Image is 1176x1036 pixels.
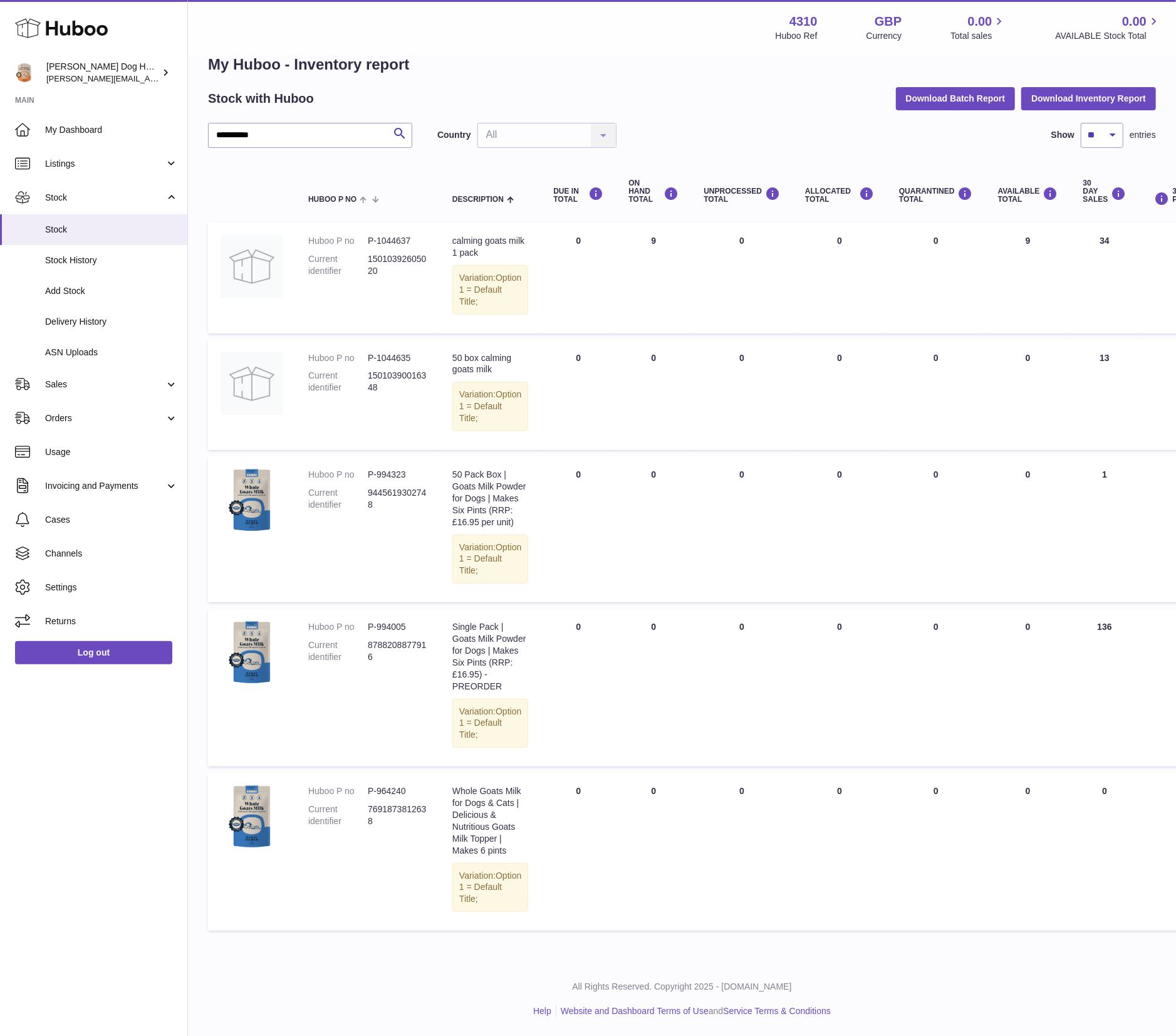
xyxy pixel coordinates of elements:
[541,773,616,931] td: 0
[896,87,1016,110] button: Download Batch Report
[934,353,939,363] span: 0
[368,352,427,364] dd: P-1044635
[691,222,793,333] td: 0
[368,469,427,481] dd: P-994323
[541,456,616,602] td: 0
[45,582,178,594] span: Settings
[691,456,793,602] td: 0
[1122,13,1147,30] span: 0.00
[221,621,283,684] img: product image
[368,487,427,511] dd: 9445619302748
[45,446,178,458] span: Usage
[308,196,356,204] span: Huboo P no
[45,514,178,526] span: Cases
[459,542,521,576] span: Option 1 = Default Title;
[452,621,528,692] div: Single Pack | Goats Milk Powder for Dogs | Makes Six Pints (RRP: £16.95) - PREORDER
[308,352,368,364] dt: Huboo P no
[208,55,1156,75] h1: My Huboo - Inventory report
[221,235,283,298] img: product image
[452,235,528,259] div: calming goats milk 1 pack
[221,785,283,848] img: product image
[968,13,992,30] span: 0.00
[793,222,887,333] td: 0
[793,773,887,931] td: 0
[1051,129,1075,141] label: Show
[1021,87,1156,110] button: Download Inventory Report
[368,370,427,394] dd: 15010390016348
[934,236,939,246] span: 0
[793,340,887,450] td: 0
[45,412,165,424] span: Orders
[452,352,528,376] div: 50 box calming goats milk
[998,187,1058,204] div: AVAILABLE Total
[308,639,368,663] dt: Current identifier
[776,30,818,42] div: Huboo Ref
[691,340,793,450] td: 0
[793,609,887,767] td: 0
[1071,773,1139,931] td: 0
[950,30,1006,42] span: Total sales
[875,13,902,30] strong: GBP
[368,253,427,277] dd: 15010392605020
[723,1006,831,1016] a: Service Terms & Conditions
[15,641,172,664] a: Log out
[1071,609,1139,767] td: 136
[45,379,165,390] span: Sales
[1071,340,1139,450] td: 13
[368,803,427,827] dd: 7691873812638
[459,706,521,740] span: Option 1 = Default Title;
[616,456,691,602] td: 0
[208,90,314,107] h2: Stock with Huboo
[45,347,178,358] span: ASN Uploads
[986,609,1071,767] td: 0
[691,773,793,931] td: 0
[45,480,165,492] span: Invoicing and Payments
[45,316,178,328] span: Delivery History
[1055,13,1161,42] a: 0.00 AVAILABLE Stock Total
[45,285,178,297] span: Add Stock
[934,469,939,479] span: 0
[368,785,427,797] dd: P-964240
[986,456,1071,602] td: 0
[556,1005,831,1017] li: and
[452,196,504,204] span: Description
[934,622,939,632] span: 0
[986,773,1071,931] td: 0
[452,382,528,431] div: Variation:
[561,1006,709,1016] a: Website and Dashboard Terms of Use
[1083,179,1127,204] div: 30 DAY SALES
[1071,222,1139,333] td: 34
[459,871,521,904] span: Option 1 = Default Title;
[308,785,368,797] dt: Huboo P no
[616,773,691,931] td: 0
[308,621,368,633] dt: Huboo P no
[46,61,159,85] div: [PERSON_NAME] Dog House
[541,340,616,450] td: 0
[45,548,178,560] span: Channels
[616,222,691,333] td: 9
[45,124,178,136] span: My Dashboard
[541,609,616,767] td: 0
[866,30,902,42] div: Currency
[616,609,691,767] td: 0
[198,981,1166,993] p: All Rights Reserved. Copyright 2025 - [DOMAIN_NAME]
[452,699,528,748] div: Variation:
[45,192,165,204] span: Stock
[805,187,874,204] div: ALLOCATED Total
[308,235,368,247] dt: Huboo P no
[986,340,1071,450] td: 0
[452,863,528,913] div: Variation:
[308,803,368,827] dt: Current identifier
[533,1006,551,1016] a: Help
[308,469,368,481] dt: Huboo P no
[1130,129,1156,141] span: entries
[308,370,368,394] dt: Current identifier
[45,615,178,627] span: Returns
[789,13,818,30] strong: 4310
[950,13,1006,42] a: 0.00 Total sales
[704,187,780,204] div: UNPROCESSED Total
[437,129,471,141] label: Country
[452,469,528,528] div: 50 Pack Box | Goats Milk Powder for Dogs | Makes Six Pints (RRP: £16.95 per unit)
[45,254,178,266] span: Stock History
[45,224,178,236] span: Stock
